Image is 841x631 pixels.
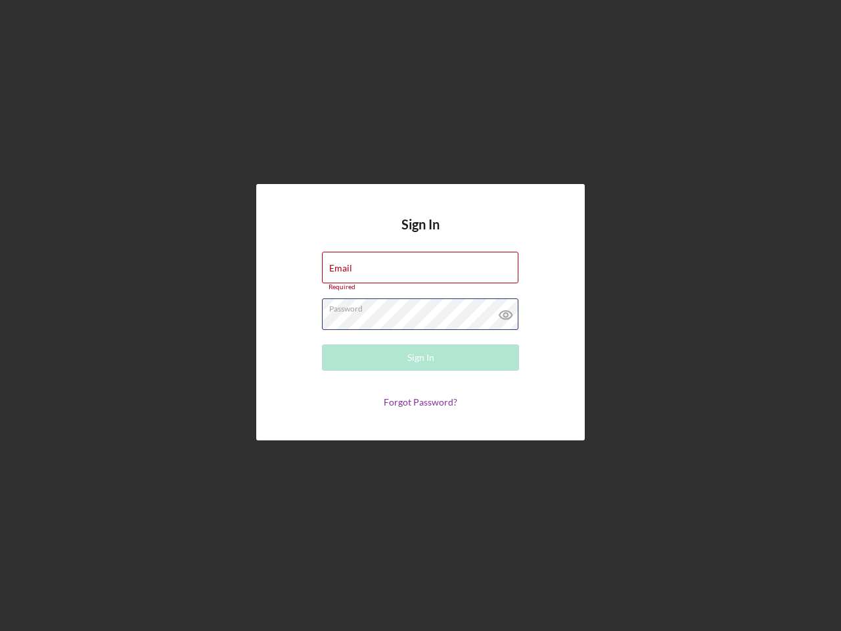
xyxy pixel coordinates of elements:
h4: Sign In [401,217,440,252]
label: Password [329,299,518,314]
div: Sign In [407,344,434,371]
a: Forgot Password? [384,396,457,408]
label: Email [329,263,352,273]
div: Required [322,283,519,291]
button: Sign In [322,344,519,371]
